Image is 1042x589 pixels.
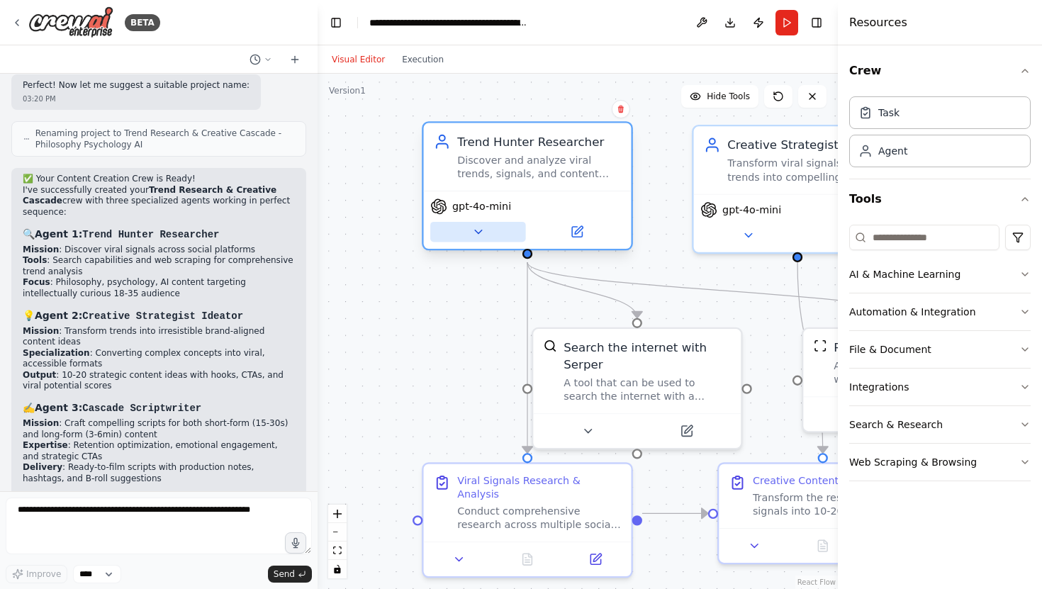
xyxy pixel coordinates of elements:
button: fit view [328,542,347,560]
a: React Flow attribution [797,578,836,586]
div: Creative Content IdeationTransform the researched viral signals into 10-20 compelling, brand-alig... [717,462,929,564]
button: Improve [6,565,67,583]
li: : Retention optimization, emotional engagement, and strategic CTAs [23,440,295,462]
span: Hide Tools [707,91,750,102]
div: Tools [849,219,1031,493]
button: Web Scraping & Browsing [849,444,1031,481]
g: Edge from 7d28f1f7-8d91-4880-97a8-60840eef22ab to bfdde10a-d045-41a7-97a5-1997c972237e [519,262,916,318]
strong: Expertise [23,440,68,450]
h3: 🔍 [23,227,295,242]
code: Trend Hunter Researcher [82,229,219,240]
div: A tool that can be used to search the internet with a search_query. Supports different search typ... [564,376,731,403]
strong: Agent 1: [35,228,219,240]
g: Edge from ae1bc2d6-a9b2-4f30-8835-076682f43766 to c914a377-a5f7-417e-9932-3c4079d73977 [642,505,708,522]
li: : Transform trends into irresistible brand-aligned content ideas [23,326,295,348]
div: SerperDevToolSearch the internet with SerperA tool that can be used to search the internet with a... [532,327,743,450]
div: React Flow controls [328,505,347,578]
code: Cascade Scriptwriter [82,403,201,414]
strong: Tools [23,255,47,265]
strong: Agent 3: [35,402,201,413]
span: Send [274,568,295,580]
strong: Mission [23,245,59,254]
button: Hide right sidebar [807,13,827,33]
h3: ✍️ [23,400,295,415]
button: Execution [393,51,452,68]
div: Version 1 [329,85,366,96]
div: Task [878,106,900,120]
span: gpt-4o-mini [722,203,781,217]
strong: Agent 2: [35,310,243,321]
div: Crew [849,91,1031,179]
strong: Mission [23,326,59,336]
p: Perfect! Now let me suggest a suitable project name: [23,80,250,91]
g: Edge from 82ec7286-4685-4c83-a1e4-6d73840e4ca4 to c914a377-a5f7-417e-9932-3c4079d73977 [789,262,831,453]
div: ScrapeWebsiteToolRead website contentA tool that can be used to read a website content. [802,327,1013,433]
button: Open in side panel [639,421,734,442]
div: Trend Hunter Researcher [457,133,621,150]
li: : Ready-to-film scripts with production notes, hashtags, and B-roll suggestions [23,462,295,484]
p: I've successfully created your crew with three specialized agents working in perfect sequence: [23,185,295,218]
div: Viral Signals Research & Analysis [457,474,621,501]
button: File & Document [849,331,1031,368]
div: Viral Signals Research & AnalysisConduct comprehensive research across multiple social media plat... [422,462,633,578]
button: Crew [849,51,1031,91]
g: Edge from 7d28f1f7-8d91-4880-97a8-60840eef22ab to 5c94f19e-2703-4c7c-978c-a4f0547771b2 [519,262,646,318]
g: Edge from 7d28f1f7-8d91-4880-97a8-60840eef22ab to ae1bc2d6-a9b2-4f30-8835-076682f43766 [519,262,536,453]
button: Start a new chat [284,51,306,68]
button: zoom out [328,523,347,542]
li: : Craft compelling scripts for both short-form (15-30s) and long-form (3-6min) content [23,418,295,440]
div: Transform the researched viral signals into 10-20 compelling, brand-aligned content ideas optimiz... [753,491,917,518]
button: Visual Editor [323,51,393,68]
button: Search & Research [849,406,1031,443]
button: Integrations [849,369,1031,405]
h4: Resources [849,14,907,31]
img: ScrapeWebsiteTool [814,339,827,352]
button: Click to speak your automation idea [285,532,306,554]
button: Hide Tools [681,85,758,108]
button: Open in side panel [566,549,624,570]
button: AI & Machine Learning [849,256,1031,293]
div: Creative Content Ideation [753,474,883,488]
div: Agent [878,144,907,158]
li: : Search capabilities and web scraping for comprehensive trend analysis [23,255,295,277]
button: Automation & Integration [849,293,1031,330]
button: Tools [849,179,1031,219]
li: : 10-20 strategic content ideas with hooks, CTAs, and viral potential scores [23,370,295,392]
div: Conduct comprehensive research across multiple social media platforms and sources to identify vir... [457,505,621,532]
img: SerperDevTool [544,339,557,352]
button: zoom in [328,505,347,523]
div: Discover and analyze viral trends, signals, and content patterns across social media platforms th... [457,153,621,180]
strong: Delivery [23,462,62,472]
h3: 💡 [23,308,295,323]
div: Transform viral signals and trends into compelling, brand-aligned content ideas that combine phil... [727,157,891,184]
button: Open in side panel [529,222,624,242]
div: Search the internet with Serper [564,339,731,373]
strong: Specialization [23,348,90,358]
button: toggle interactivity [328,560,347,578]
div: Trend Hunter ResearcherDiscover and analyze viral trends, signals, and content patterns across so... [422,125,633,254]
button: Hide left sidebar [326,13,346,33]
li: : Converting complex concepts into viral, accessible formats [23,348,295,370]
div: BETA [125,14,160,31]
button: Switch to previous chat [244,51,278,68]
strong: Mission [23,418,59,428]
span: Renaming project to Trend Research & Creative Cascade - Philosophy Psychology AI [35,128,294,150]
button: No output available [492,549,564,570]
span: Improve [26,568,61,580]
strong: Trend Research & Creative Cascade [23,185,276,206]
li: : Discover viral signals across social platforms [23,245,295,256]
li: : Philosophy, psychology, AI content targeting intellectually curious 18-35 audience [23,277,295,299]
strong: Output [23,370,56,380]
img: Logo [28,6,113,38]
button: No output available [787,536,858,556]
nav: breadcrumb [369,16,529,30]
strong: Focus [23,277,50,287]
button: Open in side panel [799,225,895,246]
button: Delete node [612,100,630,118]
div: 03:20 PM [23,94,250,104]
div: Creative Strategist IdeatorTransform viral signals and trends into compelling, brand-aligned cont... [692,125,903,254]
button: Send [268,566,312,583]
div: Creative Strategist Ideator [727,137,891,154]
code: Creative Strategist Ideator [82,310,243,322]
span: gpt-4o-mini [452,200,511,213]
